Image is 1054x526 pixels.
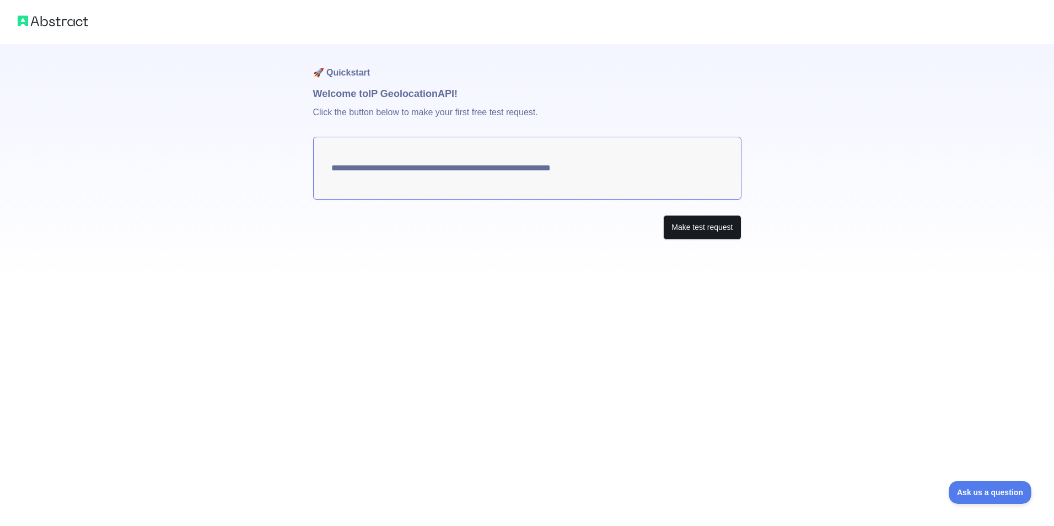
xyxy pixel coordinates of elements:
[949,481,1032,504] iframe: Toggle Customer Support
[313,86,741,101] h1: Welcome to IP Geolocation API!
[663,215,741,240] button: Make test request
[313,44,741,86] h1: 🚀 Quickstart
[313,101,741,137] p: Click the button below to make your first free test request.
[18,13,88,29] img: Abstract logo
